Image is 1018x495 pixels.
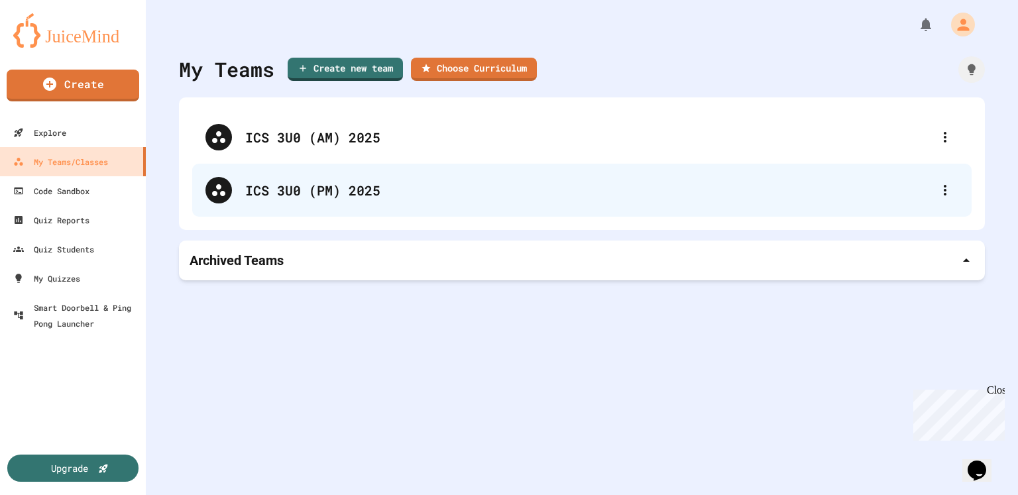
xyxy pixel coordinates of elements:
div: Smart Doorbell & Ping Pong Launcher [13,300,141,331]
div: My Teams/Classes [13,154,108,170]
div: My Account [937,9,978,40]
div: How it works [958,56,985,83]
div: Explore [13,125,66,140]
p: Archived Teams [190,251,284,270]
img: logo-orange.svg [13,13,133,48]
div: Code Sandbox [13,183,89,199]
div: Quiz Reports [13,212,89,228]
div: ICS 3U0 (PM) 2025 [192,164,972,217]
div: ICS 3U0 (AM) 2025 [192,111,972,164]
div: Upgrade [51,461,88,475]
iframe: chat widget [962,442,1005,482]
div: ICS 3U0 (PM) 2025 [245,180,932,200]
iframe: chat widget [908,384,1005,441]
a: Create [7,70,139,101]
div: My Quizzes [13,270,80,286]
div: Chat with us now!Close [5,5,91,84]
div: My Notifications [893,13,937,36]
div: Quiz Students [13,241,94,257]
div: ICS 3U0 (AM) 2025 [245,127,932,147]
a: Choose Curriculum [411,58,537,81]
a: Create new team [288,58,403,81]
div: My Teams [179,54,274,84]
